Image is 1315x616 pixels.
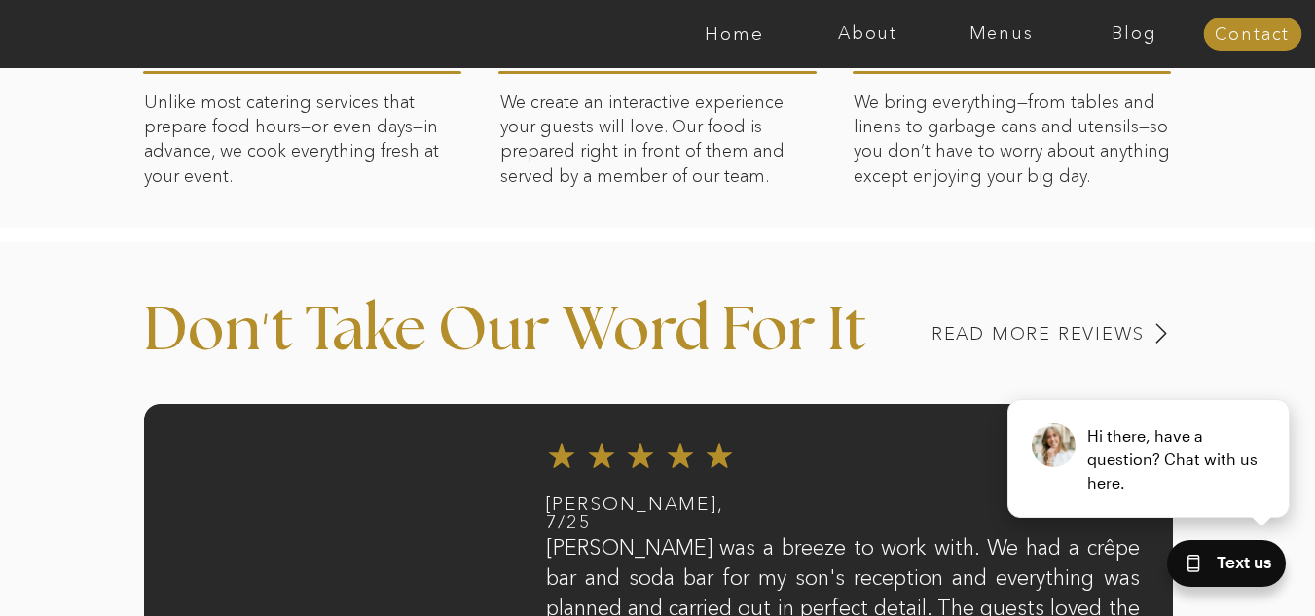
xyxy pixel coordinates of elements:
iframe: podium webchat widget prompt [984,309,1315,543]
h2: [PERSON_NAME], 7/25 [546,494,706,532]
p: We create an interactive experience your guests will love. Our food is prepared right in front of... [500,91,818,280]
h3: ' [226,303,306,351]
p: We bring everything—from tables and linens to garbage cans and utensils—so you don’t have to worr... [854,91,1172,280]
p: Unlike most catering services that prepare food hours—or even days—in advance, we cook everything... [144,91,462,280]
a: About [801,24,934,44]
p: Don t Take Our Word For It [144,301,916,390]
a: Contact [1203,25,1301,45]
a: Blog [1068,24,1201,44]
a: Read MORE REVIEWS [836,325,1145,344]
a: Home [668,24,801,44]
a: Menus [934,24,1068,44]
iframe: podium webchat widget bubble [1120,519,1315,616]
